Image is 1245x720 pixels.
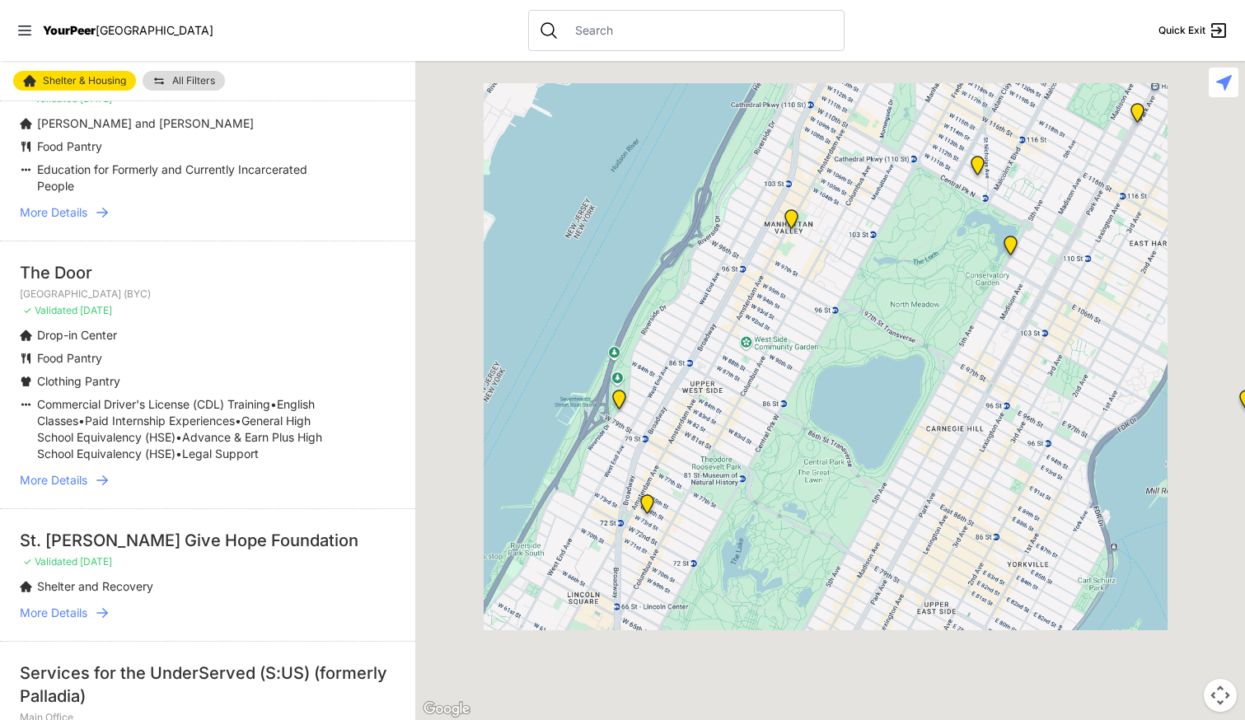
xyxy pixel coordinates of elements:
[1158,24,1205,37] span: Quick Exit
[235,414,241,428] span: •
[176,430,182,444] span: •
[637,494,658,521] div: Hamilton Senior Center
[20,204,87,221] span: More Details
[967,156,988,182] div: 820 MRT Residential Chemical Dependence Treatment Program
[20,204,395,221] a: More Details
[270,397,277,411] span: •
[20,288,395,301] p: [GEOGRAPHIC_DATA] (BYC)
[43,26,213,35] a: YourPeer[GEOGRAPHIC_DATA]
[565,22,834,39] input: Search
[80,304,112,316] span: [DATE]
[37,374,120,388] span: Clothing Pantry
[37,351,102,365] span: Food Pantry
[176,446,182,461] span: •
[143,71,225,91] a: All Filters
[419,699,474,720] a: Open this area in Google Maps (opens a new window)
[20,662,395,708] div: Services for the UnderServed (S:US) (formerly Palladia)
[37,116,254,130] span: [PERSON_NAME] and [PERSON_NAME]
[13,71,136,91] a: Shelter & Housing
[80,555,112,568] span: [DATE]
[37,397,270,411] span: Commercial Driver's License (CDL) Training
[43,23,96,37] span: YourPeer
[609,390,630,416] div: Administrative Office, No Walk-Ins
[23,304,77,316] span: ✓ Validated
[172,76,215,86] span: All Filters
[1158,21,1229,40] a: Quick Exit
[20,529,395,552] div: St. [PERSON_NAME] Give Hope Foundation
[419,699,474,720] img: Google
[781,209,802,236] div: Trinity Lutheran Church
[78,414,85,428] span: •
[37,162,307,193] span: Education for Formerly and Currently Incarcerated People
[20,472,395,489] a: More Details
[20,261,395,284] div: The Door
[23,555,77,568] span: ✓ Validated
[182,446,259,461] span: Legal Support
[37,139,102,153] span: Food Pantry
[20,605,87,621] span: More Details
[37,328,117,342] span: Drop-in Center
[43,76,126,86] span: Shelter & Housing
[1127,103,1148,129] div: Bailey House, Inc.
[85,414,235,428] span: Paid Internship Experiences
[96,23,213,37] span: [GEOGRAPHIC_DATA]
[20,472,87,489] span: More Details
[20,605,395,621] a: More Details
[1204,679,1237,712] button: Map camera controls
[37,579,153,593] span: Shelter and Recovery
